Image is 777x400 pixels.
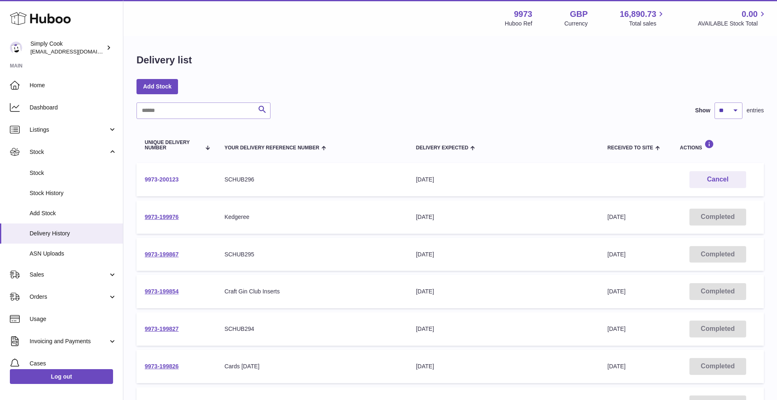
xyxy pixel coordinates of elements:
a: 16,890.73 Total sales [620,9,666,28]
span: Invoicing and Payments [30,337,108,345]
a: Add Stock [136,79,178,94]
span: [DATE] [608,214,626,220]
span: Total sales [629,20,666,28]
a: 9973-200123 [145,176,179,183]
span: [DATE] [608,326,626,332]
div: [DATE] [416,288,591,295]
span: 16,890.73 [620,9,656,20]
span: Delivery Expected [416,145,468,151]
span: [DATE] [608,363,626,370]
a: 9973-199854 [145,288,179,295]
span: Unique Delivery Number [145,140,201,151]
div: Simply Cook [30,40,104,56]
div: [DATE] [416,213,591,221]
div: Currency [564,20,588,28]
div: SCHUB295 [224,251,400,258]
strong: 9973 [514,9,532,20]
a: 9973-199867 [145,251,179,258]
div: Cards [DATE] [224,363,400,370]
a: 0.00 AVAILABLE Stock Total [698,9,767,28]
div: [DATE] [416,251,591,258]
span: Delivery History [30,230,117,237]
span: Stock [30,148,108,156]
span: 0.00 [742,9,758,20]
span: [DATE] [608,288,626,295]
div: Actions [680,140,756,151]
a: Log out [10,369,113,384]
strong: GBP [570,9,587,20]
div: [DATE] [416,176,591,184]
div: Kedgeree [224,213,400,221]
span: Stock [30,169,117,177]
span: Home [30,81,117,89]
span: Received to Site [608,145,653,151]
div: [DATE] [416,325,591,333]
div: [DATE] [416,363,591,370]
div: SCHUB294 [224,325,400,333]
div: Huboo Ref [505,20,532,28]
span: Add Stock [30,209,117,217]
span: Sales [30,271,108,279]
span: Dashboard [30,104,117,112]
span: entries [747,107,764,114]
span: ASN Uploads [30,250,117,258]
a: 9973-199827 [145,326,179,332]
span: Cases [30,360,117,367]
span: Usage [30,315,117,323]
div: SCHUB296 [224,176,400,184]
label: Show [695,107,710,114]
span: Stock History [30,189,117,197]
h1: Delivery list [136,53,192,67]
span: Listings [30,126,108,134]
span: [DATE] [608,251,626,258]
span: AVAILABLE Stock Total [698,20,767,28]
button: Cancel [689,171,746,188]
img: internalAdmin-9973@internal.huboo.com [10,42,22,54]
div: Craft Gin Club Inserts [224,288,400,295]
span: Orders [30,293,108,301]
span: Your Delivery Reference Number [224,145,319,151]
a: 9973-199826 [145,363,179,370]
span: [EMAIL_ADDRESS][DOMAIN_NAME] [30,48,121,55]
a: 9973-199976 [145,214,179,220]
